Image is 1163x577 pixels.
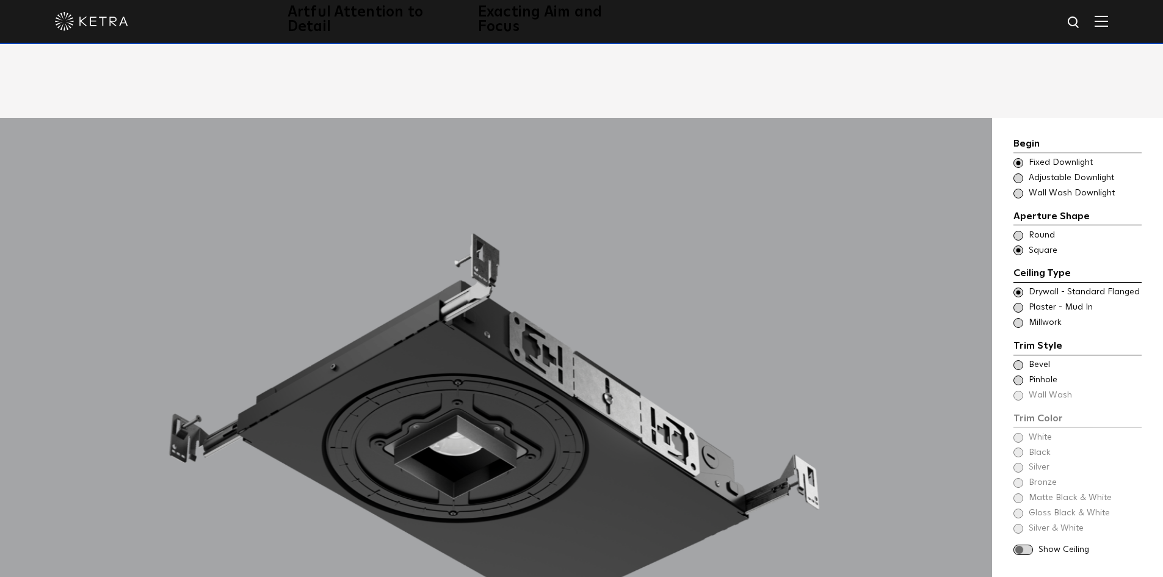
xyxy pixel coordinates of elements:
img: search icon [1067,15,1082,31]
span: Wall Wash Downlight [1029,187,1140,200]
span: Millwork [1029,317,1140,329]
span: Fixed Downlight [1029,157,1140,169]
span: Round [1029,230,1140,242]
div: Aperture Shape [1013,209,1142,226]
span: Bevel [1029,359,1140,371]
span: Square [1029,245,1140,257]
span: Pinhole [1029,374,1140,386]
span: Drywall - Standard Flanged [1029,286,1140,299]
div: Trim Style [1013,338,1142,355]
div: Ceiling Type [1013,266,1142,283]
span: Adjustable Downlight [1029,172,1140,184]
span: Plaster - Mud In [1029,302,1140,314]
img: ketra-logo-2019-white [55,12,128,31]
div: Begin [1013,136,1142,153]
span: Show Ceiling [1038,544,1142,556]
img: Hamburger%20Nav.svg [1095,15,1108,27]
